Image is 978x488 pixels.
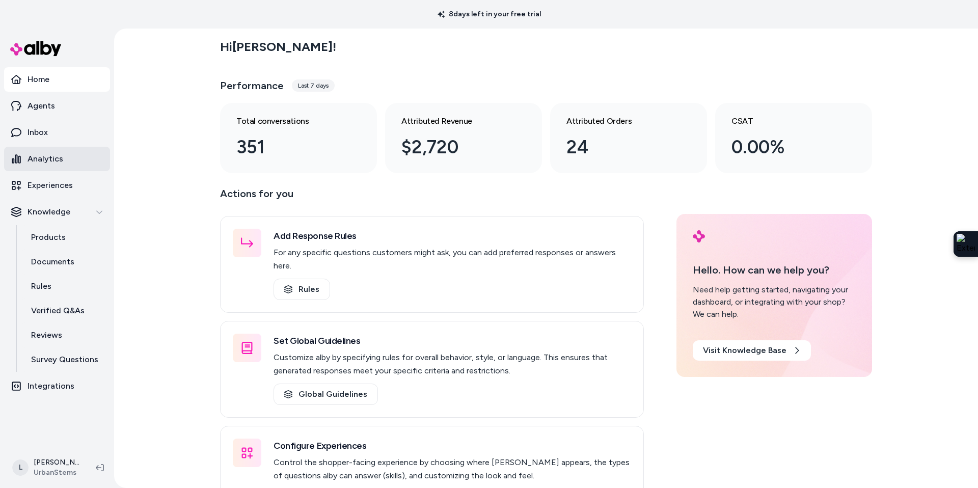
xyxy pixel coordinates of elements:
p: Rules [31,280,51,292]
p: Agents [28,100,55,112]
p: [PERSON_NAME] [34,457,79,468]
p: Experiences [28,179,73,192]
button: L[PERSON_NAME]UrbanStems [6,451,88,484]
p: Analytics [28,153,63,165]
p: Actions for you [220,185,644,210]
a: CSAT 0.00% [715,103,872,173]
div: Need help getting started, navigating your dashboard, or integrating with your shop? We can help. [693,284,856,320]
div: 0.00% [731,133,839,161]
div: $2,720 [401,133,509,161]
a: Attributed Orders 24 [550,103,707,173]
p: Home [28,73,49,86]
p: Reviews [31,329,62,341]
a: Verified Q&As [21,299,110,323]
img: alby Logo [10,41,61,56]
h3: Attributed Revenue [401,115,509,127]
a: Reviews [21,323,110,347]
h2: Hi [PERSON_NAME] ! [220,39,336,55]
a: Home [4,67,110,92]
img: alby Logo [693,230,705,242]
span: L [12,459,29,476]
div: Last 7 days [292,79,335,92]
h3: Attributed Orders [566,115,674,127]
p: Products [31,231,66,243]
h3: Performance [220,78,284,93]
p: Survey Questions [31,354,98,366]
div: 351 [236,133,344,161]
a: Agents [4,94,110,118]
a: Analytics [4,147,110,171]
h3: Set Global Guidelines [274,334,631,348]
a: Inbox [4,120,110,145]
p: Customize alby by specifying rules for overall behavior, style, or language. This ensures that ge... [274,351,631,377]
h3: Configure Experiences [274,439,631,453]
div: 24 [566,133,674,161]
p: Knowledge [28,206,70,218]
a: Integrations [4,374,110,398]
a: Rules [274,279,330,300]
a: Products [21,225,110,250]
p: Integrations [28,380,74,392]
p: Verified Q&As [31,305,85,317]
button: Knowledge [4,200,110,224]
p: Documents [31,256,74,268]
p: Control the shopper-facing experience by choosing where [PERSON_NAME] appears, the types of quest... [274,456,631,482]
a: Attributed Revenue $2,720 [385,103,542,173]
p: Inbox [28,126,48,139]
a: Visit Knowledge Base [693,340,811,361]
h3: CSAT [731,115,839,127]
a: Total conversations 351 [220,103,377,173]
p: Hello. How can we help you? [693,262,856,278]
p: 8 days left in your free trial [431,9,547,19]
a: Rules [21,274,110,299]
a: Global Guidelines [274,384,378,405]
a: Survey Questions [21,347,110,372]
img: Extension Icon [957,234,975,254]
a: Documents [21,250,110,274]
a: Experiences [4,173,110,198]
h3: Add Response Rules [274,229,631,243]
h3: Total conversations [236,115,344,127]
span: UrbanStems [34,468,79,478]
p: For any specific questions customers might ask, you can add preferred responses or answers here. [274,246,631,273]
